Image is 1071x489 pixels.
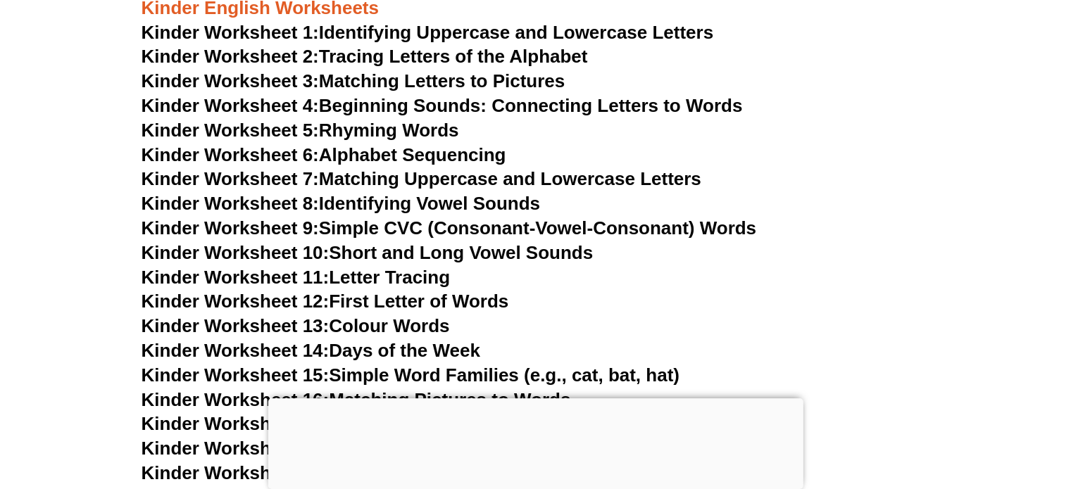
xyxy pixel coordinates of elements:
[142,120,319,141] span: Kinder Worksheet 5:
[142,340,480,361] a: Kinder Worksheet 14:Days of the Week
[142,462,553,483] a: Kinder Worksheet 19:Writing Simple Sentences
[142,168,319,189] span: Kinder Worksheet 7:
[142,70,319,91] span: Kinder Worksheet 3:
[142,291,509,312] a: Kinder Worksheet 12:First Letter of Words
[142,217,319,239] span: Kinder Worksheet 9:
[142,462,330,483] span: Kinder Worksheet 19:
[142,438,599,459] a: Kinder Worksheet 18:Identifying Simple Sight Words
[142,144,506,165] a: Kinder Worksheet 6:Alphabet Sequencing
[142,242,594,263] a: Kinder Worksheet 10:Short and Long Vowel Sounds
[142,46,588,67] a: Kinder Worksheet 2:Tracing Letters of the Alphabet
[268,398,803,485] iframe: Advertisement
[142,193,540,214] a: Kinder Worksheet 8:Identifying Vowel Sounds
[142,389,330,410] span: Kinder Worksheet 16:
[142,291,330,312] span: Kinder Worksheet 12:
[142,120,459,141] a: Kinder Worksheet 5:Rhyming Words
[142,364,679,386] a: Kinder Worksheet 15:Simple Word Families (e.g., cat, bat, hat)
[142,413,521,434] a: Kinder Worksheet 17:Tracing Simple Words
[142,95,319,116] span: Kinder Worksheet 4:
[142,438,330,459] span: Kinder Worksheet 18:
[142,364,330,386] span: Kinder Worksheet 15:
[142,242,330,263] span: Kinder Worksheet 10:
[142,340,330,361] span: Kinder Worksheet 14:
[142,46,319,67] span: Kinder Worksheet 2:
[142,95,743,116] a: Kinder Worksheet 4:Beginning Sounds: Connecting Letters to Words
[142,70,565,91] a: Kinder Worksheet 3:Matching Letters to Pictures
[142,217,756,239] a: Kinder Worksheet 9:Simple CVC (Consonant-Vowel-Consonant) Words
[142,144,319,165] span: Kinder Worksheet 6:
[142,168,701,189] a: Kinder Worksheet 7:Matching Uppercase and Lowercase Letters
[142,267,330,288] span: Kinder Worksheet 11:
[142,22,319,43] span: Kinder Worksheet 1:
[142,389,571,410] a: Kinder Worksheet 16:Matching Pictures to Words
[142,22,714,43] a: Kinder Worksheet 1:Identifying Uppercase and Lowercase Letters
[142,413,330,434] span: Kinder Worksheet 17:
[142,315,330,336] span: Kinder Worksheet 13:
[142,267,451,288] a: Kinder Worksheet 11:Letter Tracing
[142,315,450,336] a: Kinder Worksheet 13:Colour Words
[837,331,1071,489] iframe: Chat Widget
[142,193,319,214] span: Kinder Worksheet 8:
